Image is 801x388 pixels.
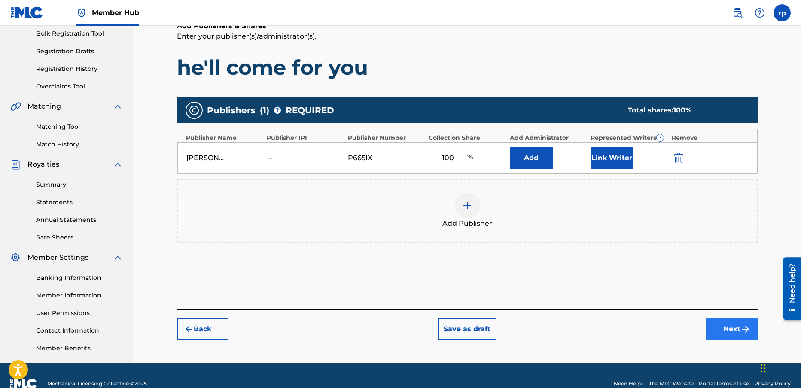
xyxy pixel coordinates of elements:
a: Public Search [729,4,746,21]
a: Bulk Registration Tool [36,29,123,38]
button: Back [177,318,228,340]
span: % [467,152,475,164]
button: Link Writer [591,147,633,169]
h6: Add Publishers & Shares [177,21,758,31]
img: search [732,8,743,18]
a: Registration Drafts [36,47,123,56]
a: Portal Terms of Use [699,380,749,388]
div: Total shares: [628,105,740,115]
p: Enter your publisher(s)/administrator(s). [177,31,758,42]
span: REQUIRED [286,104,334,117]
button: Save as draft [438,318,496,340]
button: Add [510,147,553,169]
img: 12a2ab48e56ec057fbd8.svg [674,153,683,163]
a: The MLC Website [649,380,694,388]
img: expand [113,252,123,263]
span: Mechanical Licensing Collective © 2025 [47,380,147,388]
div: Add Administrator [510,133,587,142]
a: Banking Information [36,273,123,282]
img: Royalties [10,159,21,170]
div: Help [751,4,768,21]
img: MLC Logo [10,6,43,19]
img: add [462,200,472,211]
div: Represented Writers [591,133,667,142]
a: Annual Statements [36,215,123,224]
span: ( 1 ) [260,104,269,117]
img: expand [113,159,123,170]
a: Rate Sheets [36,233,123,242]
span: Add Publisher [442,218,492,229]
div: Publisher Number [348,133,425,142]
a: Summary [36,180,123,189]
button: Next [706,318,758,340]
span: Publishers [207,104,256,117]
a: Statements [36,198,123,207]
img: f7272a7cc735f4ea7f67.svg [740,324,751,334]
a: Member Benefits [36,344,123,353]
a: Match History [36,140,123,149]
span: 100 % [673,106,691,114]
div: Drag [761,355,766,381]
img: publishers [189,105,199,115]
a: Privacy Policy [754,380,791,388]
a: Contact Information [36,326,123,335]
iframe: Resource Center [777,253,801,324]
a: User Permissions [36,309,123,318]
span: ? [657,134,664,141]
span: ? [274,107,281,114]
span: Royalties [27,159,59,170]
div: Remove [672,133,749,142]
img: help [755,8,765,18]
a: Overclaims Tool [36,82,123,91]
a: Registration History [36,64,123,73]
a: Matching Tool [36,122,123,131]
a: Need Help? [614,380,644,388]
img: expand [113,101,123,112]
iframe: Chat Widget [758,347,801,388]
img: 7ee5dd4eb1f8a8e3ef2f.svg [184,324,194,334]
div: User Menu [774,4,791,21]
img: Member Settings [10,252,21,263]
span: Member Settings [27,252,88,263]
span: Matching [27,101,61,112]
div: Publisher Name [186,133,263,142]
span: Member Hub [92,8,139,18]
a: Member Information [36,291,123,300]
img: Top Rightsholder [76,8,87,18]
div: Collection Share [429,133,506,142]
h1: he'll come for you [177,55,758,80]
img: Matching [10,101,21,112]
div: Publisher IPI [267,133,344,142]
